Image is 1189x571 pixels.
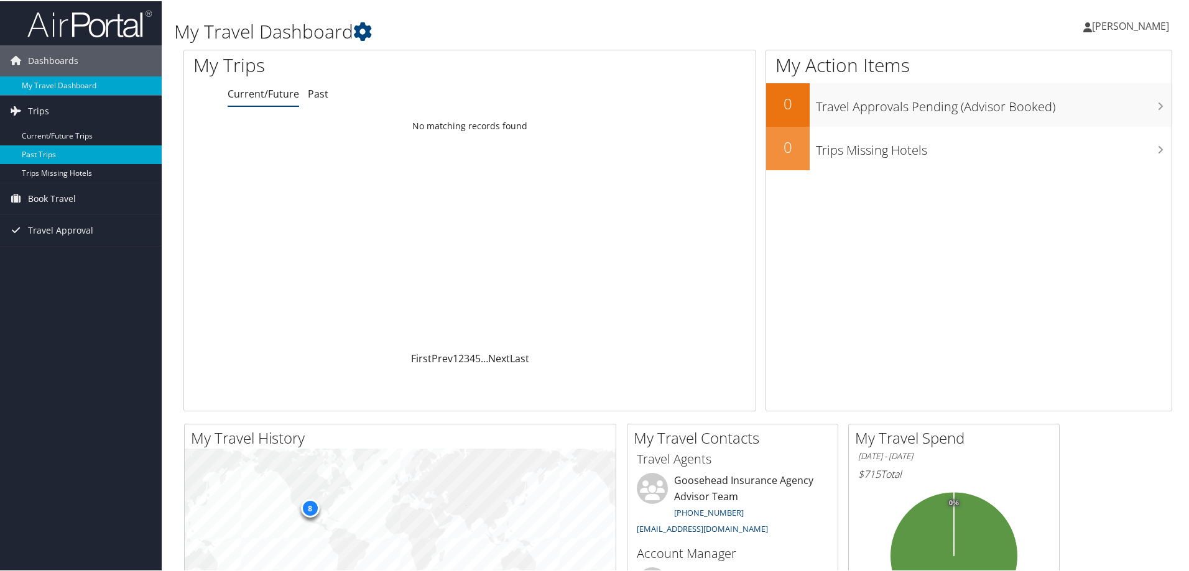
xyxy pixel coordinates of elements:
a: 4 [470,350,475,364]
h3: Travel Agents [637,449,828,467]
img: airportal-logo.png [27,8,152,37]
h6: [DATE] - [DATE] [858,449,1050,461]
span: Travel Approval [28,214,93,245]
h2: My Travel Contacts [634,426,838,447]
h2: My Travel History [191,426,616,447]
h2: 0 [766,92,810,113]
h6: Total [858,466,1050,480]
a: Current/Future [228,86,299,99]
a: Past [308,86,328,99]
h1: My Travel Dashboard [174,17,846,43]
h3: Travel Approvals Pending (Advisor Booked) [816,91,1172,114]
h2: My Travel Spend [855,426,1059,447]
span: Dashboards [28,44,78,75]
td: No matching records found [184,114,756,136]
a: First [411,350,432,364]
a: [PERSON_NAME] [1083,6,1182,43]
span: Book Travel [28,182,76,213]
h3: Account Manager [637,544,828,561]
h1: My Action Items [766,51,1172,77]
h2: 0 [766,135,810,157]
span: $715 [858,466,881,480]
span: Trips [28,94,49,126]
li: Goosehead Insurance Agency Advisor Team [631,472,835,538]
span: … [481,350,488,364]
a: [EMAIL_ADDRESS][DOMAIN_NAME] [637,522,768,533]
h1: My Trips [193,51,508,77]
div: 8 [300,498,319,516]
a: 0Travel Approvals Pending (Advisor Booked) [766,82,1172,126]
h3: Trips Missing Hotels [816,134,1172,158]
a: [PHONE_NUMBER] [674,506,744,517]
span: [PERSON_NAME] [1092,18,1169,32]
a: 3 [464,350,470,364]
tspan: 0% [949,498,959,506]
a: Last [510,350,529,364]
a: Prev [432,350,453,364]
a: 2 [458,350,464,364]
a: 0Trips Missing Hotels [766,126,1172,169]
a: 5 [475,350,481,364]
a: 1 [453,350,458,364]
a: Next [488,350,510,364]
